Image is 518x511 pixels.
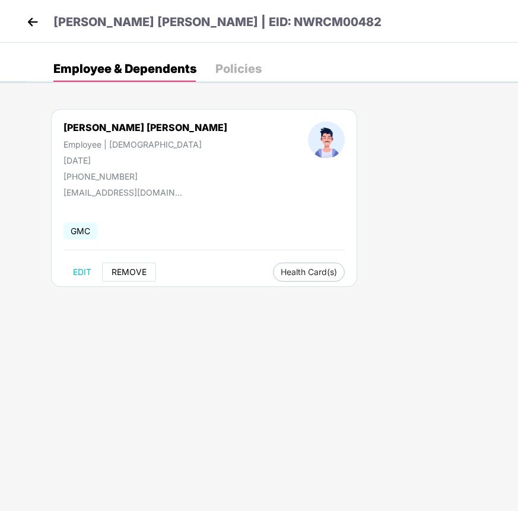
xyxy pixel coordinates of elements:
span: REMOVE [112,267,147,277]
button: REMOVE [102,263,156,282]
p: [PERSON_NAME] [PERSON_NAME] | EID: NWRCM00482 [53,13,382,31]
div: [PHONE_NUMBER] [63,171,227,181]
button: Health Card(s) [273,263,345,282]
img: profileImage [308,122,345,158]
div: Employee & Dependents [53,63,196,75]
span: EDIT [73,267,91,277]
div: [PERSON_NAME] [PERSON_NAME] [63,122,227,133]
div: [DATE] [63,155,227,165]
img: back [24,13,42,31]
button: EDIT [63,263,101,282]
div: Policies [215,63,262,75]
span: GMC [63,222,97,239]
div: [EMAIL_ADDRESS][DOMAIN_NAME] [63,187,182,197]
span: Health Card(s) [281,269,337,275]
div: Employee | [DEMOGRAPHIC_DATA] [63,139,227,149]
